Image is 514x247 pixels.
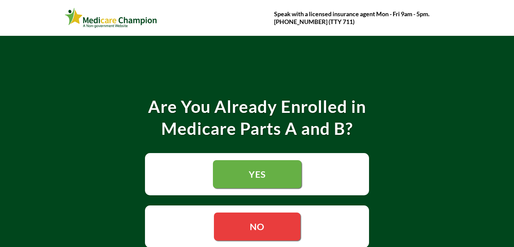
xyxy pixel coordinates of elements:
[274,10,430,18] strong: Speak with a licensed insurance agent Mon - Fri 9am - 5pm.
[274,18,354,25] strong: [PHONE_NUMBER] (TTY 711)
[65,6,157,29] img: Webinar
[213,160,301,188] a: YES
[161,118,353,139] strong: Medicare Parts A and B?
[214,213,300,241] a: NO
[248,169,265,180] span: YES
[249,221,264,232] span: NO
[148,96,366,117] strong: Are You Already Enrolled in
